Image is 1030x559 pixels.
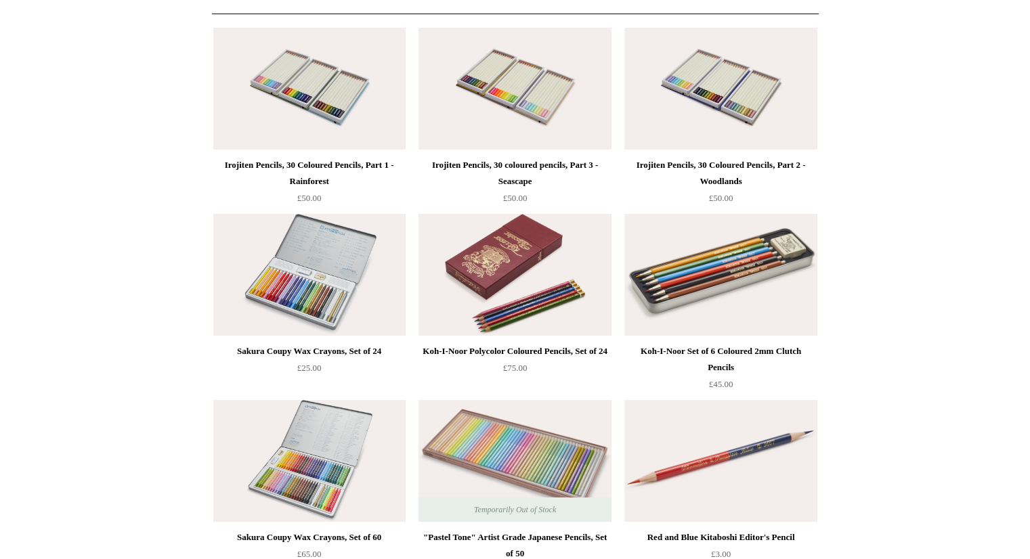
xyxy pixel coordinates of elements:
img: Sakura Coupy Wax Crayons, Set of 24 [213,214,406,336]
span: Temporarily Out of Stock [460,497,570,522]
img: Irojiten Pencils, 30 Coloured Pencils, Part 1 - Rainforest [213,28,406,150]
span: £65.00 [297,549,322,559]
a: Red and Blue Kitaboshi Editor's Pencil Red and Blue Kitaboshi Editor's Pencil [624,400,817,522]
a: Koh-I-Noor Set of 6 Coloured 2mm Clutch Pencils £45.00 [624,343,817,399]
div: Red and Blue Kitaboshi Editor's Pencil [628,529,813,545]
span: £50.00 [709,193,733,203]
a: Irojiten Pencils, 30 coloured pencils, Part 3 - Seascape £50.00 [419,157,611,213]
span: £3.00 [711,549,731,559]
div: Koh-I-Noor Polycolor Coloured Pencils, Set of 24 [422,343,607,359]
a: Irojiten Pencils, 30 coloured pencils, Part 3 - Seascape Irojiten Pencils, 30 coloured pencils, P... [419,28,611,150]
a: Koh-I-Noor Polycolor Coloured Pencils, Set of 24 Koh-I-Noor Polycolor Coloured Pencils, Set of 24 [419,214,611,336]
div: Irojiten Pencils, 30 coloured pencils, Part 3 - Seascape [422,157,607,189]
span: £50.00 [503,193,528,203]
div: Irojiten Pencils, 30 Coloured Pencils, Part 1 - Rainforest [217,157,402,189]
span: £50.00 [297,193,322,203]
a: Irojiten Pencils, 30 Coloured Pencils, Part 2 - Woodlands £50.00 [624,157,817,213]
span: £25.00 [297,363,322,373]
a: Irojiten Pencils, 30 Coloured Pencils, Part 2 - Woodlands Irojiten Pencils, 30 Coloured Pencils, ... [624,28,817,150]
div: Sakura Coupy Wax Crayons, Set of 24 [217,343,402,359]
a: Sakura Coupy Wax Crayons, Set of 60 Sakura Coupy Wax Crayons, Set of 60 [213,400,406,522]
img: Irojiten Pencils, 30 coloured pencils, Part 3 - Seascape [419,28,611,150]
img: "Pastel Tone" Artist Grade Japanese Pencils, Set of 50 [419,400,611,522]
a: Irojiten Pencils, 30 Coloured Pencils, Part 1 - Rainforest Irojiten Pencils, 30 Coloured Pencils,... [213,28,406,150]
div: Koh-I-Noor Set of 6 Coloured 2mm Clutch Pencils [628,343,813,376]
img: Sakura Coupy Wax Crayons, Set of 60 [213,400,406,522]
img: Koh-I-Noor Polycolor Coloured Pencils, Set of 24 [419,214,611,336]
a: Irojiten Pencils, 30 Coloured Pencils, Part 1 - Rainforest £50.00 [213,157,406,213]
a: Sakura Coupy Wax Crayons, Set of 24 Sakura Coupy Wax Crayons, Set of 24 [213,214,406,336]
img: Irojiten Pencils, 30 Coloured Pencils, Part 2 - Woodlands [624,28,817,150]
span: £75.00 [503,363,528,373]
a: Koh-I-Noor Polycolor Coloured Pencils, Set of 24 £75.00 [419,343,611,399]
img: Red and Blue Kitaboshi Editor's Pencil [624,400,817,522]
a: Sakura Coupy Wax Crayons, Set of 24 £25.00 [213,343,406,399]
div: Sakura Coupy Wax Crayons, Set of 60 [217,529,402,545]
img: Koh-I-Noor Set of 6 Coloured 2mm Clutch Pencils [624,214,817,336]
span: £45.00 [709,379,733,389]
a: Koh-I-Noor Set of 6 Coloured 2mm Clutch Pencils Koh-I-Noor Set of 6 Coloured 2mm Clutch Pencils [624,214,817,336]
a: "Pastel Tone" Artist Grade Japanese Pencils, Set of 50 "Pastel Tone" Artist Grade Japanese Pencil... [419,400,611,522]
div: Irojiten Pencils, 30 Coloured Pencils, Part 2 - Woodlands [628,157,813,189]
